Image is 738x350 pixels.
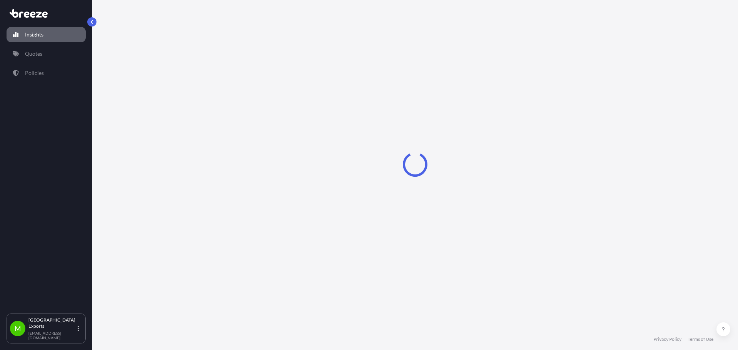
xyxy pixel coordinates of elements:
[688,336,713,342] a: Terms of Use
[25,31,43,38] p: Insights
[28,317,76,329] p: [GEOGRAPHIC_DATA] Exports
[7,27,86,42] a: Insights
[28,331,76,340] p: [EMAIL_ADDRESS][DOMAIN_NAME]
[7,65,86,81] a: Policies
[7,46,86,61] a: Quotes
[653,336,681,342] a: Privacy Policy
[25,50,42,58] p: Quotes
[25,69,44,77] p: Policies
[15,325,21,332] span: M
